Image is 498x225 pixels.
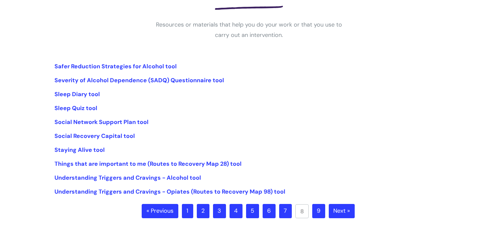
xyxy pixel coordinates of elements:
[182,204,193,218] a: 1
[54,160,242,168] a: Things that are important to me (Routes to Recovery Map 28) tool
[54,146,105,154] a: Staying Alive tool
[54,132,135,140] a: Social Recovery Capital tool
[213,204,226,218] a: 3
[312,204,325,218] a: 9
[54,118,148,126] a: Social Network Support Plan tool
[230,204,243,218] a: 4
[197,204,209,218] a: 2
[54,76,224,84] a: Severity of Alcohol Dependence (SADQ) Questionnaire tool
[263,204,276,218] a: 6
[54,104,97,112] a: Sleep Quiz tool
[142,204,178,218] a: « Previous
[54,188,285,196] a: Understanding Triggers and Cravings - Opiates (Routes to Recovery Map 98) tool
[329,204,355,218] a: Next »
[54,62,177,70] a: Safer Reduction Strategies for Alcohol tool
[152,19,346,40] p: Resources or materials that help you do your work or that you use to carry out an intervention.
[295,204,309,218] a: 8
[279,204,292,218] a: 7
[54,174,201,182] a: Understanding Triggers and Cravings - Alcohol tool
[54,90,100,98] a: Sleep Diary tool
[246,204,259,218] a: 5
